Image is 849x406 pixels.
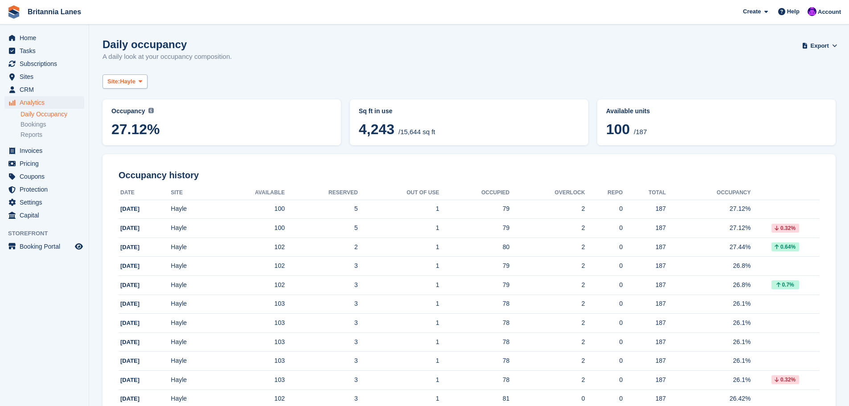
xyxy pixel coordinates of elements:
[666,200,751,219] td: 27.12%
[398,128,435,135] span: /15,644 sq ft
[585,261,623,271] div: 0
[210,238,285,257] td: 102
[20,70,73,83] span: Sites
[585,223,623,233] div: 0
[4,96,84,109] a: menu
[148,108,154,113] img: icon-info-grey-7440780725fd019a000dd9b08b2336e03edf1995a4989e88bcd33f0948082b44.svg
[666,276,751,295] td: 26.8%
[20,196,73,209] span: Settings
[585,337,623,347] div: 0
[119,170,820,180] h2: Occupancy history
[509,337,585,347] div: 2
[358,295,439,314] td: 1
[439,280,510,290] div: 79
[623,238,666,257] td: 187
[585,280,623,290] div: 0
[818,8,841,16] span: Account
[171,276,210,295] td: Hayle
[623,276,666,295] td: 187
[358,186,439,200] th: Out of Use
[439,394,510,403] div: 81
[358,332,439,352] td: 1
[623,314,666,333] td: 187
[666,219,751,238] td: 27.12%
[20,183,73,196] span: Protection
[439,186,510,200] th: Occupied
[210,186,285,200] th: Available
[771,242,799,251] div: 0.64%
[171,371,210,390] td: Hayle
[285,200,358,219] td: 5
[623,295,666,314] td: 187
[210,276,285,295] td: 102
[210,314,285,333] td: 103
[7,5,21,19] img: stora-icon-8386f47178a22dfd0bd8f6a31ec36ba5ce8667c1dd55bd0f319d3a0aa187defe.svg
[20,170,73,183] span: Coupons
[585,356,623,365] div: 0
[623,352,666,371] td: 187
[111,121,332,137] span: 27.12%
[509,299,585,308] div: 2
[358,257,439,276] td: 1
[623,257,666,276] td: 187
[439,337,510,347] div: 78
[509,375,585,385] div: 2
[20,157,73,170] span: Pricing
[111,107,145,115] span: Occupancy
[666,238,751,257] td: 27.44%
[359,121,394,137] span: 4,243
[285,352,358,371] td: 3
[4,70,84,83] a: menu
[285,276,358,295] td: 3
[439,375,510,385] div: 78
[4,196,84,209] a: menu
[811,41,829,50] span: Export
[171,295,210,314] td: Hayle
[585,186,623,200] th: Repo
[171,200,210,219] td: Hayle
[509,204,585,213] div: 2
[103,52,232,62] p: A daily look at your occupancy composition.
[439,242,510,252] div: 80
[285,371,358,390] td: 3
[120,339,139,345] span: [DATE]
[771,280,799,289] div: 0.7%
[285,314,358,333] td: 3
[20,240,73,253] span: Booking Portal
[171,314,210,333] td: Hayle
[439,204,510,213] div: 79
[666,314,751,333] td: 26.1%
[509,356,585,365] div: 2
[509,242,585,252] div: 2
[210,257,285,276] td: 102
[358,219,439,238] td: 1
[285,238,358,257] td: 2
[111,107,332,116] abbr: Current percentage of sq ft occupied
[120,395,139,402] span: [DATE]
[358,238,439,257] td: 1
[20,83,73,96] span: CRM
[4,144,84,157] a: menu
[585,375,623,385] div: 0
[509,280,585,290] div: 2
[20,96,73,109] span: Analytics
[8,229,89,238] span: Storefront
[666,332,751,352] td: 26.1%
[666,371,751,390] td: 26.1%
[771,224,799,233] div: 0.32%
[4,209,84,221] a: menu
[21,120,84,129] a: Bookings
[359,107,392,115] span: Sq ft in use
[439,223,510,233] div: 79
[666,186,751,200] th: Occupancy
[20,209,73,221] span: Capital
[4,240,84,253] a: menu
[119,186,171,200] th: Date
[606,107,827,116] abbr: Current percentage of units occupied or overlocked
[103,74,148,89] button: Site: Hayle
[509,394,585,403] div: 0
[358,314,439,333] td: 1
[585,204,623,213] div: 0
[210,200,285,219] td: 100
[358,276,439,295] td: 1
